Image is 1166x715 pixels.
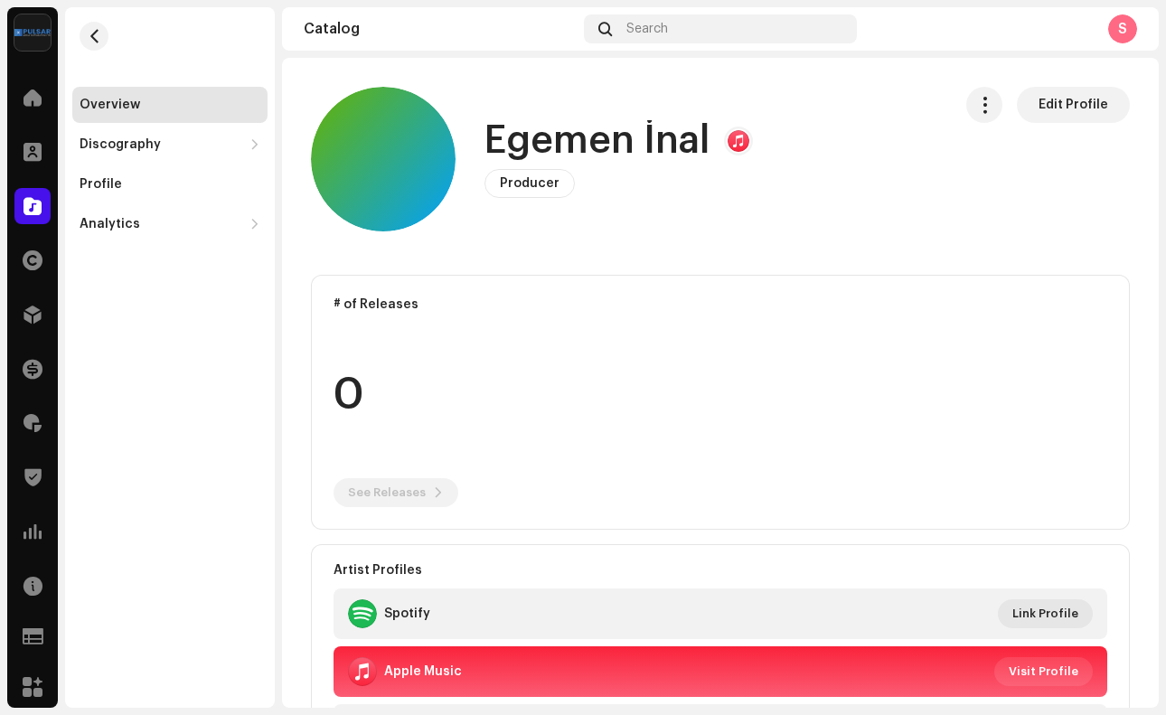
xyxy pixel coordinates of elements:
[80,137,161,152] div: Discography
[1017,87,1130,123] button: Edit Profile
[311,275,1130,530] re-o-card-data: # of Releases
[14,14,51,51] img: 1d4ab021-3d3a-477c-8d2a-5ac14ed14e8d
[484,120,710,162] h1: Egemen İnal
[72,206,268,242] re-m-nav-dropdown: Analytics
[1012,596,1078,632] span: Link Profile
[304,22,577,36] div: Catalog
[384,664,462,679] div: Apple Music
[80,217,140,231] div: Analytics
[1108,14,1137,43] div: S
[72,87,268,123] re-m-nav-item: Overview
[994,657,1093,686] button: Visit Profile
[72,127,268,163] re-m-nav-dropdown: Discography
[1039,87,1108,123] span: Edit Profile
[500,177,559,190] span: Producer
[1009,654,1078,690] span: Visit Profile
[384,607,430,621] div: Spotify
[80,177,122,192] div: Profile
[72,166,268,202] re-m-nav-item: Profile
[334,563,422,578] strong: Artist Profiles
[626,22,668,36] span: Search
[80,98,140,112] div: Overview
[998,599,1093,628] button: Link Profile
